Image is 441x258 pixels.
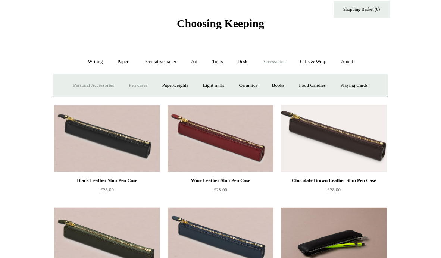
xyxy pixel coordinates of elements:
a: Accessories [256,52,292,72]
img: Black Leather Slim Pen Case [54,105,160,172]
a: Playing Cards [334,76,374,95]
a: Wine Leather Slim Pen Case £28.00 [168,176,273,207]
a: Writing [81,52,110,72]
a: Black Leather Slim Pen Case £28.00 [54,176,160,207]
span: £28.00 [214,187,227,192]
a: Paperweights [155,76,195,95]
a: Desk [231,52,254,72]
a: Art [184,52,204,72]
a: Ceramics [232,76,264,95]
a: Black Leather Slim Pen Case Black Leather Slim Pen Case [54,105,160,172]
img: Wine Leather Slim Pen Case [168,105,273,172]
a: Light mills [196,76,231,95]
a: Chocolate Brown Leather Slim Pen Case Chocolate Brown Leather Slim Pen Case [281,105,387,172]
a: Paper [111,52,135,72]
a: Gifts & Wrap [293,52,333,72]
div: Wine Leather Slim Pen Case [169,176,272,185]
a: Shopping Basket (0) [334,1,390,18]
img: Chocolate Brown Leather Slim Pen Case [281,105,387,172]
a: About [334,52,360,72]
a: Books [265,76,291,95]
div: Black Leather Slim Pen Case [56,176,158,185]
a: Choosing Keeping [177,23,264,28]
a: Personal Accessories [66,76,121,95]
a: Food Candles [292,76,332,95]
a: Tools [206,52,230,72]
span: £28.00 [100,187,114,192]
a: Decorative paper [137,52,183,72]
a: Wine Leather Slim Pen Case Wine Leather Slim Pen Case [168,105,273,172]
a: Pen cases [122,76,154,95]
span: Choosing Keeping [177,17,264,29]
a: Chocolate Brown Leather Slim Pen Case £28.00 [281,176,387,207]
div: Chocolate Brown Leather Slim Pen Case [283,176,385,185]
span: £28.00 [327,187,341,192]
